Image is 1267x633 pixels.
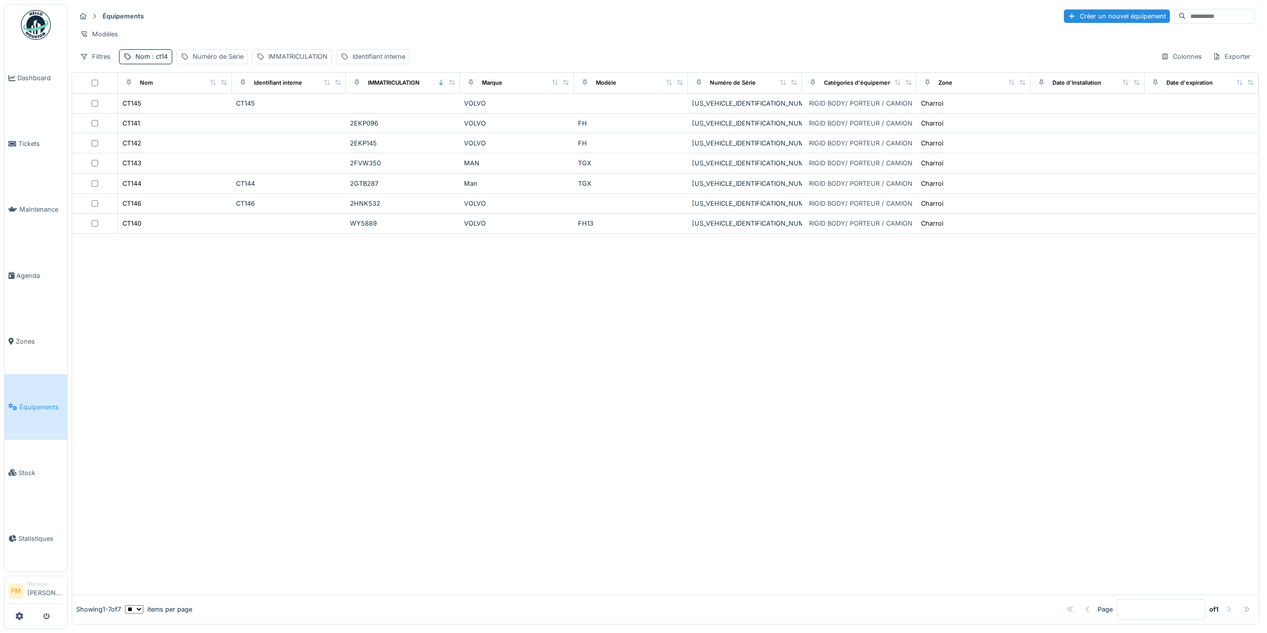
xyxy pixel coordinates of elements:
div: FH [578,138,684,148]
div: Modèle [596,79,616,87]
span: Stock [18,468,63,478]
div: VOLVO [464,219,570,228]
div: RIGID BODY/ PORTEUR / CAMION [809,119,913,128]
div: CT140 [122,219,141,228]
div: VOLVO [464,138,570,148]
div: Identifiant interne [254,79,302,87]
span: Équipements [19,402,63,412]
div: RIGID BODY/ PORTEUR / CAMION [809,179,913,188]
li: PM [8,584,23,599]
div: [US_VEHICLE_IDENTIFICATION_NUMBER] [692,119,798,128]
div: Date d'expiration [1166,79,1213,87]
div: Nom [140,79,153,87]
a: PM Manager[PERSON_NAME] [8,580,63,604]
strong: of 1 [1209,605,1219,614]
div: CT141 [122,119,140,128]
div: VOLVO [464,119,570,128]
div: Manager [27,580,63,588]
span: Tickets [18,139,63,148]
div: FH [578,119,684,128]
div: RIGID BODY/ PORTEUR / CAMION [809,138,913,148]
div: WY5889 [350,219,456,228]
a: Statistiques [4,506,67,571]
a: Stock [4,440,67,506]
span: Agenda [16,271,63,280]
div: VOLVO [464,199,570,208]
div: [US_VEHICLE_IDENTIFICATION_NUMBER] [692,158,798,168]
strong: Équipements [99,11,148,21]
a: Dashboard [4,45,67,111]
div: 2FVW350 [350,158,456,168]
div: Créer un nouvel équipement [1064,9,1170,23]
a: Agenda [4,243,67,308]
div: Showing 1 - 7 of 7 [76,605,121,614]
div: RIGID BODY/ PORTEUR / CAMION [809,158,913,168]
div: CT146 [122,199,141,208]
div: CT143 [122,158,141,168]
div: Identifiant interne [352,52,405,61]
div: Colonnes [1156,49,1206,64]
div: 2EKP145 [350,138,456,148]
div: [US_VEHICLE_IDENTIFICATION_NUMBER] [692,179,798,188]
span: : ct14 [150,53,168,60]
div: CT145 [122,99,141,108]
div: [US_VEHICLE_IDENTIFICATION_NUMBER] [692,138,798,148]
span: Zones [16,337,63,346]
div: Catégories d'équipement [824,79,893,87]
div: MAN [464,158,570,168]
div: TGX [578,179,684,188]
div: RIGID BODY/ PORTEUR / CAMION [809,99,913,108]
div: FH13 [578,219,684,228]
div: Man [464,179,570,188]
div: IMMATRICULATION [268,52,328,61]
div: Page [1098,605,1113,614]
div: 2EKP096 [350,119,456,128]
div: items per page [125,605,192,614]
div: Numéro de Série [193,52,243,61]
div: Charroi [921,219,943,228]
div: Charroi [921,199,943,208]
div: Charroi [921,179,943,188]
div: 2HNK532 [350,199,456,208]
span: Dashboard [17,73,63,83]
a: Tickets [4,111,67,177]
div: CT142 [122,138,141,148]
div: Date d'Installation [1052,79,1101,87]
div: Charroi [921,158,943,168]
div: Charroi [921,99,943,108]
div: Marque [482,79,502,87]
div: [US_VEHICLE_IDENTIFICATION_NUMBER] [692,199,798,208]
div: CT146 [236,199,342,208]
div: Charroi [921,138,943,148]
div: Exporter [1208,49,1255,64]
div: CT144 [122,179,141,188]
div: [US_VEHICLE_IDENTIFICATION_NUMBER] [692,219,798,228]
div: 2GTB287 [350,179,456,188]
div: CT145 [236,99,342,108]
div: RIGID BODY/ PORTEUR / CAMION [809,219,913,228]
div: RIGID BODY/ PORTEUR / CAMION [809,199,913,208]
div: Charroi [921,119,943,128]
div: Numéro de Série [710,79,756,87]
div: VOLVO [464,99,570,108]
a: Équipements [4,374,67,440]
div: Nom [135,52,168,61]
div: IMMATRICULATION [368,79,420,87]
div: Filtres [76,49,115,64]
div: CT144 [236,179,342,188]
div: Zone [938,79,952,87]
span: Maintenance [19,205,63,214]
li: [PERSON_NAME] [27,580,63,602]
div: [US_VEHICLE_IDENTIFICATION_NUMBER] [692,99,798,108]
div: Modèles [76,27,122,41]
a: Maintenance [4,177,67,243]
img: Badge_color-CXgf-gQk.svg [21,10,51,40]
div: TGX [578,158,684,168]
span: Statistiques [18,534,63,543]
a: Zones [4,308,67,374]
